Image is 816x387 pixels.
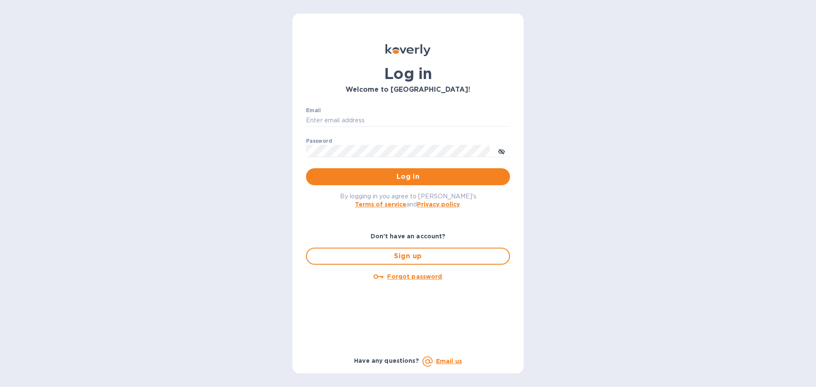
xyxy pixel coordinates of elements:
[354,357,419,364] b: Have any questions?
[306,65,510,82] h1: Log in
[306,138,332,144] label: Password
[306,108,321,113] label: Email
[417,201,460,208] a: Privacy policy
[306,114,510,127] input: Enter email address
[371,233,446,240] b: Don't have an account?
[306,86,510,94] h3: Welcome to [GEOGRAPHIC_DATA]!
[314,251,502,261] span: Sign up
[306,168,510,185] button: Log in
[340,193,476,208] span: By logging in you agree to [PERSON_NAME]'s and .
[313,172,503,182] span: Log in
[436,358,462,364] a: Email us
[493,142,510,159] button: toggle password visibility
[355,201,406,208] a: Terms of service
[385,44,431,56] img: Koverly
[306,248,510,265] button: Sign up
[387,273,442,280] u: Forgot password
